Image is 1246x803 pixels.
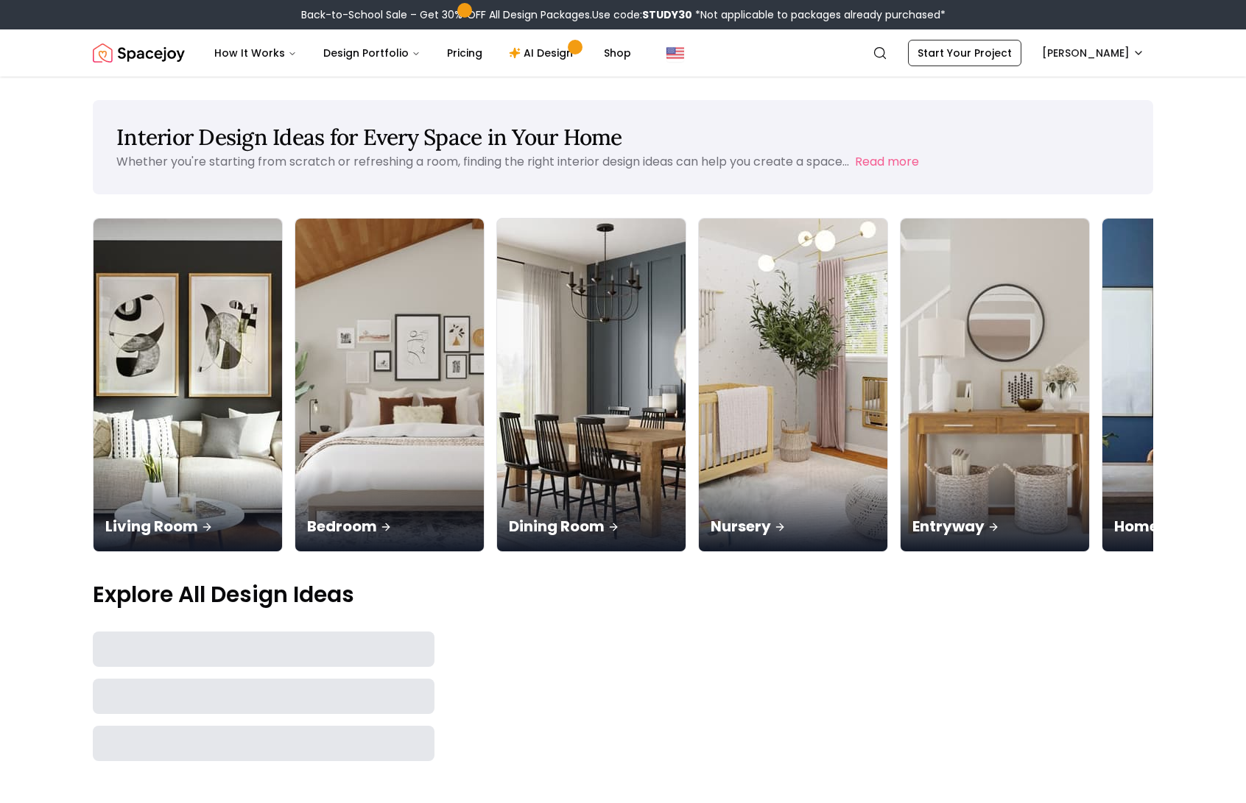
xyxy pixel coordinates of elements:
[93,38,185,68] a: Spacejoy
[496,218,686,552] a: Dining RoomDining Room
[711,516,876,537] p: Nursery
[116,153,849,170] p: Whether you're starting from scratch or refreshing a room, finding the right interior design idea...
[93,29,1153,77] nav: Global
[116,124,1130,150] h1: Interior Design Ideas for Every Space in Your Home
[93,38,185,68] img: Spacejoy Logo
[307,516,472,537] p: Bedroom
[203,38,309,68] button: How It Works
[900,218,1090,552] a: EntrywayEntryway
[497,38,589,68] a: AI Design
[901,219,1089,551] img: Entryway
[592,7,692,22] span: Use code:
[435,38,494,68] a: Pricing
[301,7,946,22] div: Back-to-School Sale – Get 30% OFF All Design Packages.
[93,218,283,552] a: Living RoomLiving Room
[692,7,946,22] span: *Not applicable to packages already purchased*
[203,38,643,68] nav: Main
[295,219,484,551] img: Bedroom
[592,38,643,68] a: Shop
[93,581,1153,608] p: Explore All Design Ideas
[699,219,887,551] img: Nursery
[311,38,432,68] button: Design Portfolio
[912,516,1077,537] p: Entryway
[295,218,485,552] a: BedroomBedroom
[855,153,919,171] button: Read more
[497,219,686,551] img: Dining Room
[642,7,692,22] b: STUDY30
[509,516,674,537] p: Dining Room
[698,218,888,552] a: NurseryNursery
[105,516,270,537] p: Living Room
[94,219,282,551] img: Living Room
[1033,40,1153,66] button: [PERSON_NAME]
[908,40,1021,66] a: Start Your Project
[666,44,684,62] img: United States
